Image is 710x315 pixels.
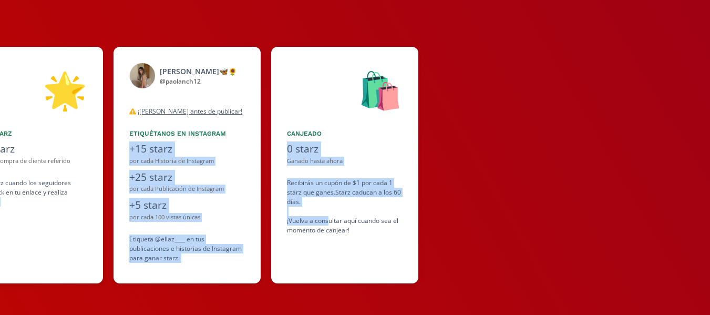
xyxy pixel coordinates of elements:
div: 0 starz [287,141,403,157]
div: Ganado hasta ahora [287,157,403,166]
div: +5 starz [129,198,245,213]
div: por cada Historia de Instagram [129,157,245,166]
div: por cada 100 vistas únicas [129,213,245,222]
img: 463186579_1019144833281741_6471710766891350612_n.jpg [129,63,156,89]
div: Etiquétanos en Instagram [129,129,245,138]
div: por cada Publicación de Instagram [129,185,245,194]
div: Canjeado [287,129,403,138]
div: 🛍️ [287,63,403,116]
div: Etiqueta @ellaz____ en tus publicaciones e historias de Instagram para ganar starz. [129,235,245,263]
div: @ paolanch12 [160,77,237,86]
u: ¡[PERSON_NAME] antes de publicar! [138,107,242,116]
div: +25 starz [129,170,245,185]
div: +15 starz [129,141,245,157]
div: [PERSON_NAME]🦋🌻 [160,66,237,77]
div: Recibirás un cupón de $1 por cada 1 starz que ganes. Starz caducan a los 60 días. ¡Vuelva a consu... [287,178,403,235]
